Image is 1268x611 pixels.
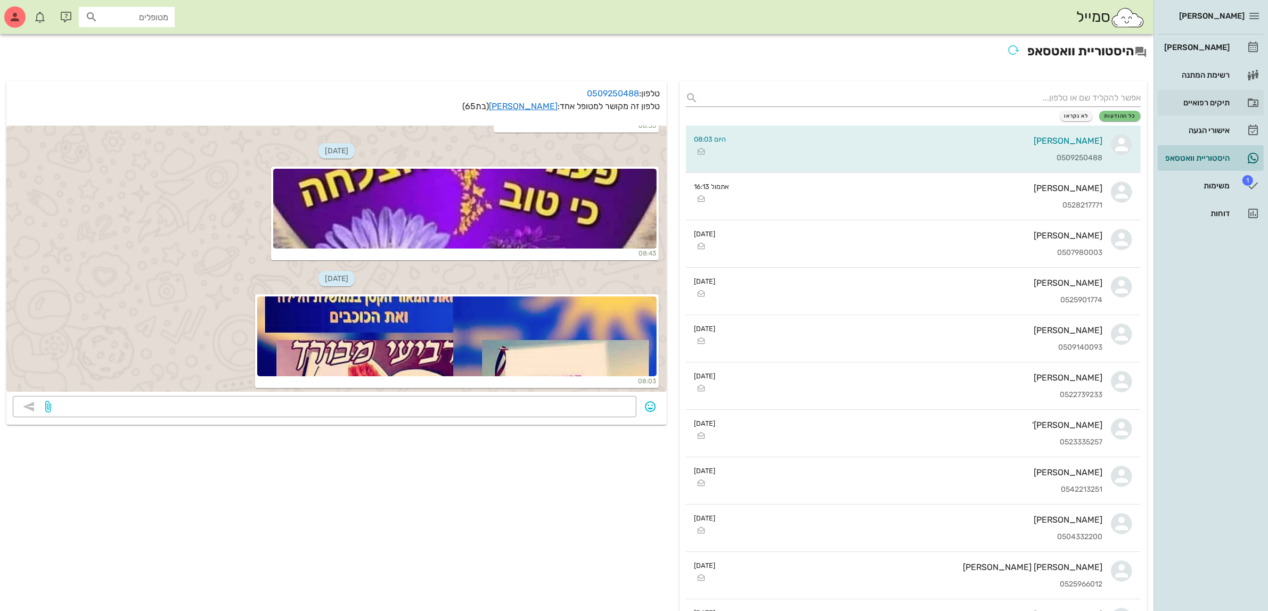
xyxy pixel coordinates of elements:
input: אפשר להקליד שם או טלפון... [703,89,1141,106]
span: תג [1242,175,1253,186]
div: [PERSON_NAME] [724,278,1103,288]
div: 0509140093 [724,343,1103,352]
div: 0525901774 [724,296,1103,305]
div: תיקים רפואיים [1162,98,1230,107]
small: היום 08:03 [694,134,726,144]
small: [DATE] [694,229,716,239]
h2: היסטוריית וואטסאפ [6,40,1147,64]
small: 08:03 [257,376,657,386]
div: [PERSON_NAME] [724,230,1103,241]
span: לא נקראו [1065,113,1089,119]
small: [DATE] [694,513,716,523]
div: [PERSON_NAME] [724,373,1103,383]
img: SmileCloud logo [1110,7,1145,28]
small: [DATE] [694,324,716,334]
small: 08:43 [273,249,657,258]
div: היסטוריית וואטסאפ [1162,154,1230,162]
p: טלפון זה מקושר למטופל אחד: [13,100,660,113]
a: [PERSON_NAME] [1158,35,1264,60]
a: רשימת המתנה [1158,62,1264,88]
small: [DATE] [694,418,716,428]
div: 0528217771 [738,201,1103,210]
div: [PERSON_NAME] [PERSON_NAME] [724,562,1103,572]
div: אישורי הגעה [1162,126,1230,135]
span: תג [31,9,38,15]
small: 08:35 [496,121,657,130]
div: משימות [1162,181,1230,190]
a: [PERSON_NAME] [489,101,558,111]
span: [DATE] [318,271,355,286]
a: היסטוריית וואטסאפ [1158,145,1264,171]
span: כל ההודעות [1104,113,1136,119]
div: סמייל [1076,6,1145,29]
span: [DATE] [318,143,355,159]
button: לא נקראו [1060,111,1093,121]
div: [PERSON_NAME] [724,515,1103,525]
a: אישורי הגעה [1158,118,1264,143]
div: [PERSON_NAME] [1162,43,1230,52]
p: טלפון: [13,87,660,100]
div: 0522739233 [724,391,1103,400]
small: [DATE] [694,466,716,476]
button: כל ההודעות [1099,111,1141,121]
div: 0525966012 [724,580,1103,589]
div: 0504332200 [724,533,1103,542]
div: [PERSON_NAME] [724,467,1103,477]
a: תיקים רפואיים [1158,90,1264,115]
small: [DATE] [694,276,716,286]
div: 0542213251 [724,485,1103,494]
div: 0507980003 [724,249,1103,258]
span: 65 [465,101,476,111]
span: [PERSON_NAME] [1179,11,1245,21]
div: 0523335257 [724,438,1103,447]
div: רשימת המתנה [1162,71,1230,79]
small: אתמול 16:13 [694,181,730,192]
div: [PERSON_NAME] [735,136,1103,146]
div: [PERSON_NAME]' [724,420,1103,430]
div: [PERSON_NAME] [738,183,1103,193]
span: (בת ) [463,101,489,111]
div: 0509250488 [735,154,1103,163]
div: [PERSON_NAME] [724,325,1103,335]
a: דוחות [1158,201,1264,226]
a: 0509250488 [587,88,640,98]
small: [DATE] [694,560,716,571]
a: תגמשימות [1158,173,1264,199]
div: דוחות [1162,209,1230,218]
small: [DATE] [694,371,716,381]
